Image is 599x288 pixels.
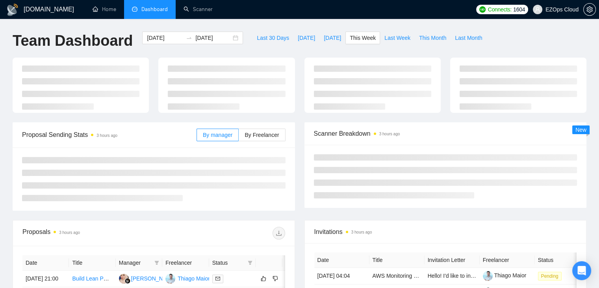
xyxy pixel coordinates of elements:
[535,252,590,268] th: Status
[186,35,192,41] span: to
[184,6,213,13] a: searchScanner
[69,255,115,271] th: Title
[22,130,197,140] span: Proposal Sending Stats
[319,32,345,44] button: [DATE]
[248,260,252,265] span: filter
[314,268,369,284] td: [DATE] 04:04
[479,6,486,13] img: upwork-logo.png
[203,132,232,138] span: By manager
[314,129,577,138] span: Scanner Breakdown
[72,275,232,282] a: Build Lean PWA (Auth Gate + Timer + Streaks + GPT Integration)
[147,34,183,42] input: Start date
[116,255,162,271] th: Manager
[483,272,527,279] a: Thiago Maior
[154,260,159,265] span: filter
[380,32,415,44] button: Last Week
[575,127,586,133] span: New
[298,34,315,42] span: [DATE]
[22,255,69,271] th: Date
[119,274,129,284] img: AJ
[415,32,451,44] button: This Month
[419,34,446,42] span: This Month
[538,273,565,279] a: Pending
[369,252,425,268] th: Title
[488,5,512,14] span: Connects:
[119,258,151,267] span: Manager
[583,3,596,16] button: setting
[165,274,175,284] img: TM
[483,271,493,281] img: c1nIYiYEnWxP2TfA_dGaGsU0yq_D39oq7r38QHb4DlzjuvjqWQxPJgmVLd1BESEi1_
[345,32,380,44] button: This Week
[186,35,192,41] span: swap-right
[513,5,525,14] span: 1604
[535,7,540,12] span: user
[455,34,482,42] span: Last Month
[314,252,369,268] th: Date
[93,6,116,13] a: homeHome
[13,32,133,50] h1: Team Dashboard
[215,276,220,281] span: mail
[165,275,210,281] a: TMThiago Maior
[384,34,410,42] span: Last Week
[178,274,210,283] div: Thiago Maior
[273,275,278,282] span: dislike
[195,34,231,42] input: End date
[22,227,154,239] div: Proposals
[153,257,161,269] span: filter
[119,275,176,281] a: AJ[PERSON_NAME]
[271,274,280,283] button: dislike
[324,34,341,42] span: [DATE]
[245,132,279,138] span: By Freelancer
[259,274,268,283] button: like
[6,4,19,16] img: logo
[96,133,117,138] time: 3 hours ago
[69,271,115,287] td: Build Lean PWA (Auth Gate + Timer + Streaks + GPT Integration)
[351,230,372,234] time: 3 hours ago
[212,258,245,267] span: Status
[257,34,289,42] span: Last 30 Days
[350,34,376,42] span: This Week
[125,278,130,284] img: gigradar-bm.png
[379,132,400,136] time: 3 hours ago
[293,32,319,44] button: [DATE]
[252,32,293,44] button: Last 30 Days
[261,275,266,282] span: like
[59,230,80,235] time: 3 hours ago
[162,255,209,271] th: Freelancer
[583,6,596,13] a: setting
[425,252,480,268] th: Invitation Letter
[246,257,254,269] span: filter
[22,271,69,287] td: [DATE] 21:00
[131,274,176,283] div: [PERSON_NAME]
[132,6,137,12] span: dashboard
[480,252,535,268] th: Freelancer
[373,273,462,279] a: AWS Monitoring Optimization Expert
[451,32,486,44] button: Last Month
[141,6,168,13] span: Dashboard
[369,268,425,284] td: AWS Monitoring Optimization Expert
[314,227,577,237] span: Invitations
[572,261,591,280] div: Open Intercom Messenger
[538,272,562,281] span: Pending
